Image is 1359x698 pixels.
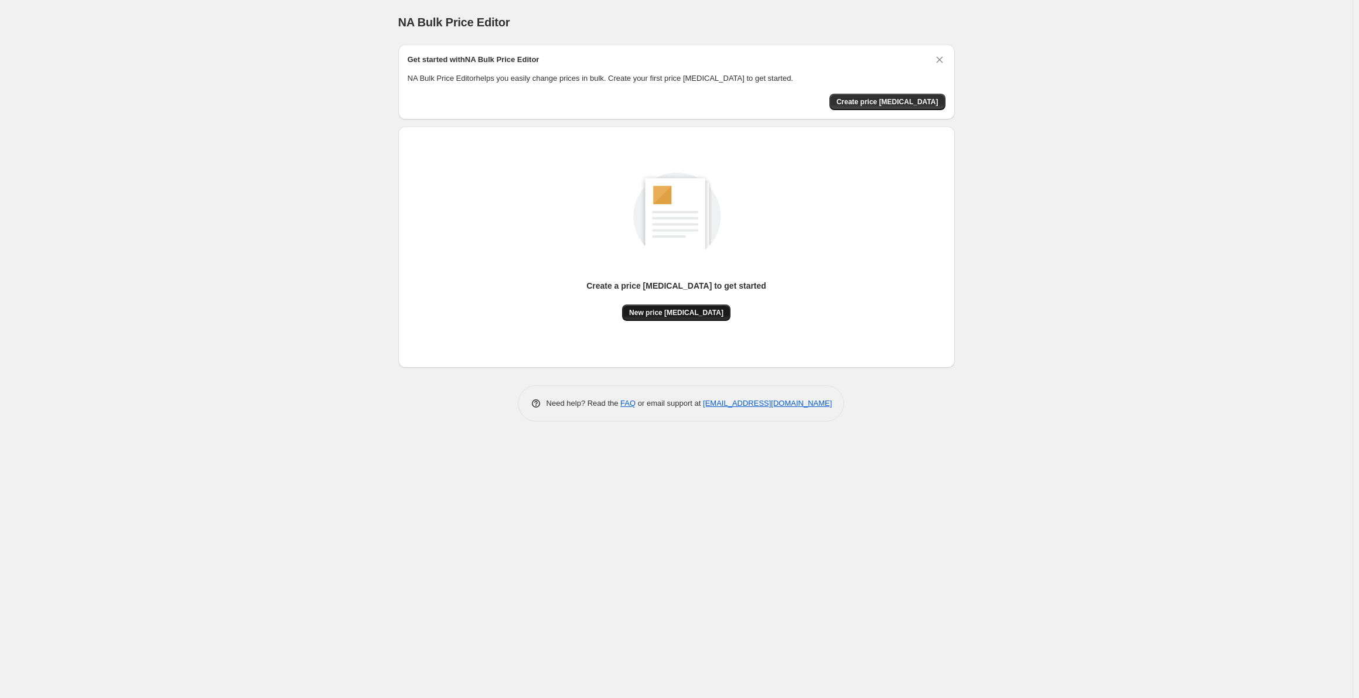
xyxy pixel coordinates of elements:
[622,304,730,321] button: New price [MEDICAL_DATA]
[408,54,539,66] h2: Get started with NA Bulk Price Editor
[636,399,703,408] span: or email support at
[408,73,945,84] p: NA Bulk Price Editor helps you easily change prices in bulk. Create your first price [MEDICAL_DAT...
[547,399,621,408] span: Need help? Read the
[620,399,636,408] a: FAQ
[703,399,832,408] a: [EMAIL_ADDRESS][DOMAIN_NAME]
[629,308,723,317] span: New price [MEDICAL_DATA]
[836,97,938,107] span: Create price [MEDICAL_DATA]
[586,280,766,292] p: Create a price [MEDICAL_DATA] to get started
[829,94,945,110] button: Create price change job
[398,16,510,29] span: NA Bulk Price Editor
[934,54,945,66] button: Dismiss card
